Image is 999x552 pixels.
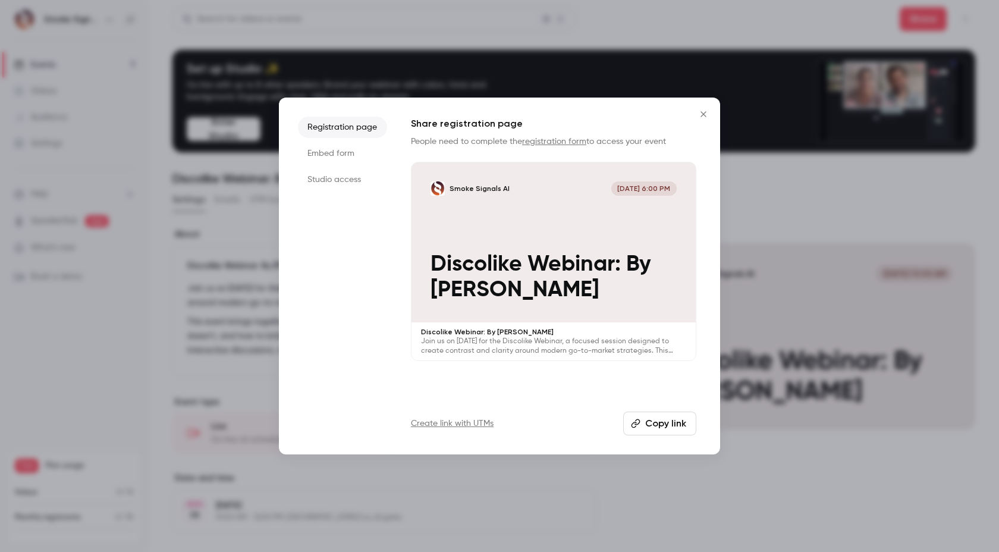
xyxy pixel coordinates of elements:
p: Discolike Webinar: By [PERSON_NAME] [431,252,677,303]
button: Close [692,102,715,126]
span: [DATE] 6:00 PM [611,181,677,196]
li: Embed form [298,143,387,164]
p: Join us on [DATE] for the Discolike Webinar, a focused session designed to create contrast and cl... [421,337,686,356]
h1: Share registration page [411,117,696,131]
a: registration form [522,137,586,146]
p: Discolike Webinar: By [PERSON_NAME] [421,327,686,337]
p: Smoke Signals AI [450,184,510,193]
a: Create link with UTMs [411,418,494,429]
li: Studio access [298,169,387,190]
a: Discolike Webinar: By George RekoutsSmoke Signals AI[DATE] 6:00 PMDiscolike Webinar: By [PERSON_N... [411,162,696,361]
img: Discolike Webinar: By George Rekouts [431,181,445,196]
li: Registration page [298,117,387,138]
button: Copy link [623,412,696,435]
p: People need to complete the to access your event [411,136,696,148]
